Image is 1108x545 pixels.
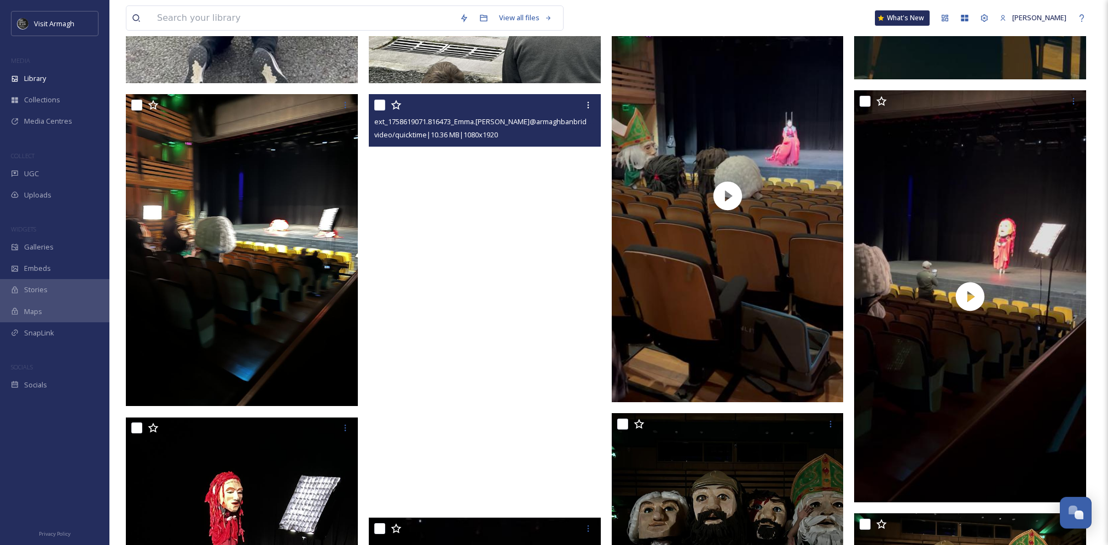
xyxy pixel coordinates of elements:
span: Visit Armagh [34,19,74,28]
video: ext_1758619071.816473_Emma.mcquaid@armaghbanbridgecraigavon.gov.uk-IMG_0385.mov [369,94,601,507]
img: THE-FIRST-PLACE-VISIT-ARMAGH.COM-BLACK.jpg [18,18,28,29]
span: MEDIA [11,56,30,65]
span: Collections [24,95,60,105]
span: Socials [24,380,47,390]
span: COLLECT [11,152,34,160]
span: Maps [24,306,42,317]
button: Open Chat [1060,497,1092,529]
span: Library [24,73,46,84]
span: ext_1758619071.816473_Emma.[PERSON_NAME]@armaghbanbridgecraigavon.gov.uk-IMG_0385.mov [374,116,698,126]
a: What's New [875,10,930,26]
span: Galleries [24,242,54,252]
span: SOCIALS [11,363,33,371]
img: thumbnail [854,90,1086,503]
span: WIDGETS [11,225,36,233]
a: Privacy Policy [39,526,71,540]
span: [PERSON_NAME] [1012,13,1066,22]
span: Media Centres [24,116,72,126]
input: Search your library [152,6,454,30]
span: Privacy Policy [39,530,71,537]
span: Stories [24,285,48,295]
a: [PERSON_NAME] [994,7,1072,28]
span: Uploads [24,190,51,200]
span: UGC [24,169,39,179]
a: View all files [494,7,558,28]
img: ext_1758619071.832661_Emma.mcquaid@armaghbanbridgecraigavon.gov.uk-IMG_0384.jpeg [126,94,360,406]
span: SnapLink [24,328,54,338]
span: video/quicktime | 10.36 MB | 1080 x 1920 [374,130,498,140]
span: Embeds [24,263,51,274]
